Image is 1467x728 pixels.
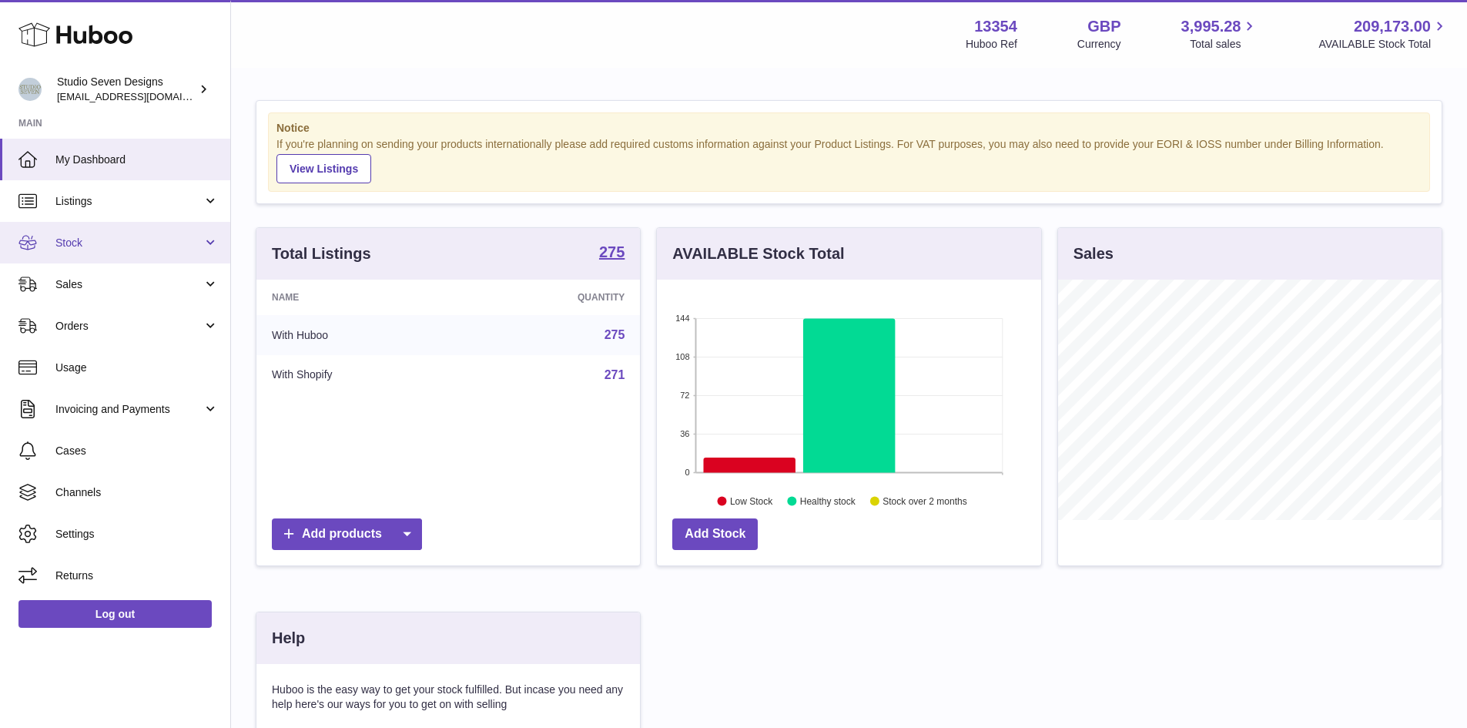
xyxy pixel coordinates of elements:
[1073,243,1114,264] h3: Sales
[55,236,203,250] span: Stock
[966,37,1017,52] div: Huboo Ref
[55,319,203,334] span: Orders
[55,444,219,458] span: Cases
[730,495,773,506] text: Low Stock
[55,361,219,375] span: Usage
[974,16,1017,37] strong: 13354
[57,75,196,104] div: Studio Seven Designs
[672,518,758,550] a: Add Stock
[1318,37,1449,52] span: AVAILABLE Stock Total
[464,280,641,315] th: Quantity
[675,352,689,361] text: 108
[55,277,203,292] span: Sales
[55,527,219,542] span: Settings
[1318,16,1449,52] a: 209,173.00 AVAILABLE Stock Total
[256,355,464,395] td: With Shopify
[1190,37,1258,52] span: Total sales
[256,315,464,355] td: With Huboo
[681,391,690,400] text: 72
[1077,37,1121,52] div: Currency
[276,121,1422,136] strong: Notice
[1181,16,1241,37] span: 3,995.28
[276,154,371,183] a: View Listings
[272,628,305,649] h3: Help
[605,328,625,341] a: 275
[55,153,219,167] span: My Dashboard
[272,683,625,712] p: Huboo is the easy way to get your stock fulfilled. But incase you need any help here's our ways f...
[599,244,625,260] strong: 275
[18,600,212,628] a: Log out
[675,314,689,323] text: 144
[672,243,844,264] h3: AVAILABLE Stock Total
[55,485,219,500] span: Channels
[883,495,967,506] text: Stock over 2 months
[276,137,1422,183] div: If you're planning on sending your products internationally please add required customs informati...
[55,569,219,583] span: Returns
[1181,16,1259,52] a: 3,995.28 Total sales
[599,244,625,263] a: 275
[272,518,422,550] a: Add products
[272,243,371,264] h3: Total Listings
[605,368,625,381] a: 271
[800,495,856,506] text: Healthy stock
[55,194,203,209] span: Listings
[1354,16,1431,37] span: 209,173.00
[18,78,42,101] img: contact.studiosevendesigns@gmail.com
[1087,16,1120,37] strong: GBP
[685,468,690,477] text: 0
[55,402,203,417] span: Invoicing and Payments
[57,90,226,102] span: [EMAIL_ADDRESS][DOMAIN_NAME]
[681,429,690,438] text: 36
[256,280,464,315] th: Name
